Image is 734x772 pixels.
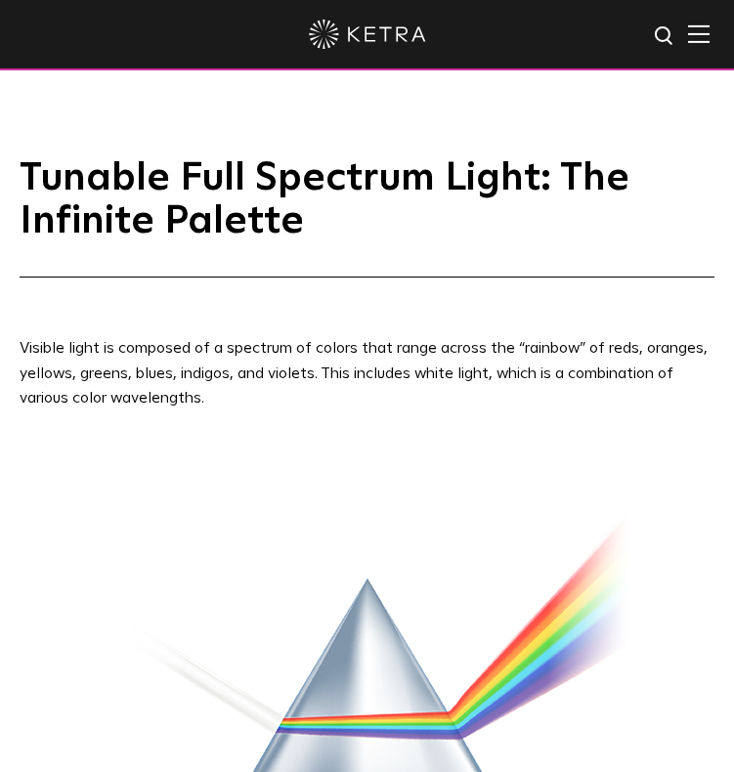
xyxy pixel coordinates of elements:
h1: Tunable Full Spectrum Light: The Infinite Palette [20,156,714,278]
p: Visible light is composed of a spectrum of colors that range across the “rainbow” of reds, orange... [20,336,714,411]
img: Hamburger%20Nav.svg [688,24,710,43]
img: ketra-logo-2019-white [309,20,426,49]
img: search icon [653,24,677,49]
